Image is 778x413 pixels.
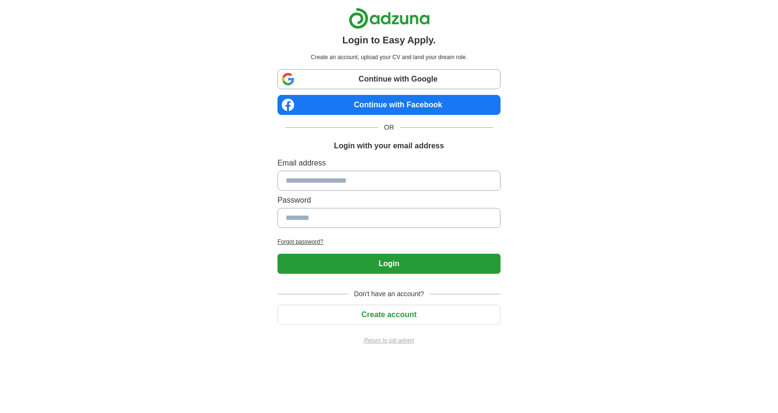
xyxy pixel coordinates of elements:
[277,305,501,325] button: Create account
[277,310,501,319] a: Create account
[277,336,501,345] a: Return to job advert
[277,95,501,115] a: Continue with Facebook
[277,237,501,246] a: Forgot password?
[277,254,501,274] button: Login
[349,8,430,29] img: Adzuna logo
[279,53,499,62] p: Create an account, upload your CV and land your dream role.
[342,33,436,47] h1: Login to Easy Apply.
[378,123,400,133] span: OR
[348,289,430,299] span: Don't have an account?
[334,140,444,152] h1: Login with your email address
[277,195,501,206] label: Password
[277,157,501,169] label: Email address
[277,69,501,89] a: Continue with Google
